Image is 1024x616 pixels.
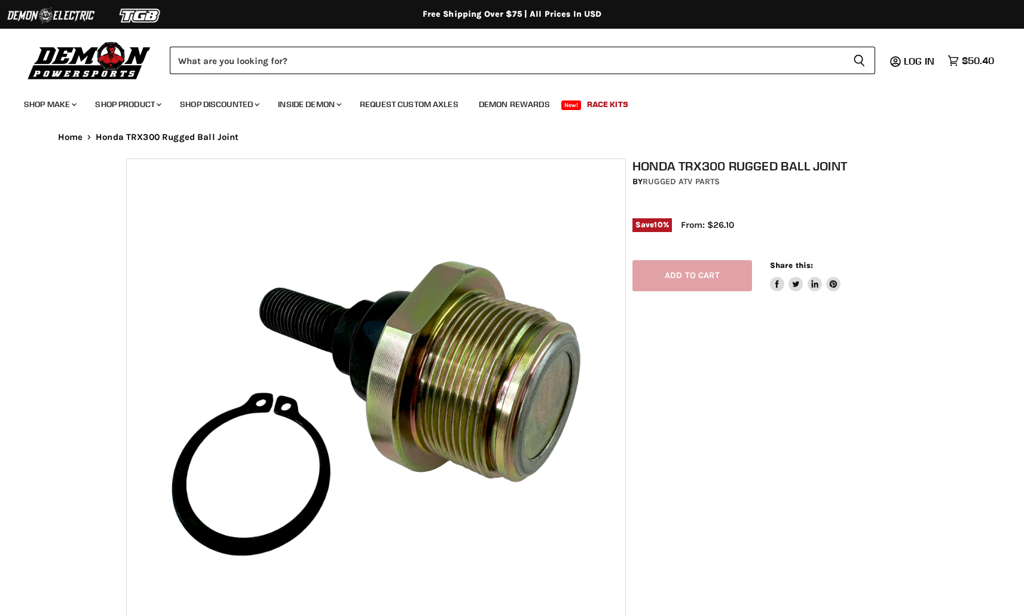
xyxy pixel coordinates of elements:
span: Share this: [770,261,813,270]
a: Home [58,132,83,142]
span: 10 [654,220,662,229]
span: Log in [904,55,934,67]
ul: Main menu [15,87,991,117]
aside: Share this: [770,260,841,292]
a: Shop Make [15,92,84,117]
a: $50.40 [942,52,1000,69]
a: Inside Demon [269,92,349,117]
nav: Breadcrumbs [34,132,991,142]
a: Demon Rewards [470,92,559,117]
a: Log in [898,56,942,66]
input: Search [170,47,843,74]
img: Demon Electric Logo 2 [6,4,96,27]
img: TGB Logo 2 [96,4,185,27]
div: by [632,175,905,188]
div: Free Shipping Over $75 | All Prices In USD [34,9,991,20]
a: Race Kits [578,92,637,117]
a: Request Custom Axles [351,92,467,117]
span: From: $26.10 [681,219,734,230]
span: Save % [632,218,672,231]
span: $50.40 [962,55,994,66]
span: New! [561,100,582,110]
span: Honda TRX300 Rugged Ball Joint [96,132,239,142]
a: Rugged ATV Parts [643,176,720,187]
h1: Honda TRX300 Rugged Ball Joint [632,158,905,173]
a: Shop Product [86,92,169,117]
img: Demon Powersports [24,39,155,81]
button: Search [843,47,875,74]
form: Product [170,47,875,74]
a: Shop Discounted [171,92,267,117]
